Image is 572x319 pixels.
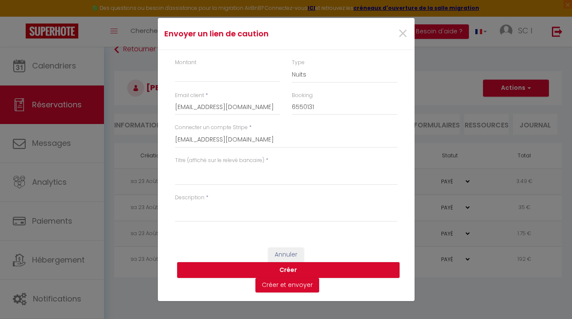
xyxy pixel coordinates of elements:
label: Booking [292,92,313,100]
label: Connecter un compte Stripe [175,124,248,132]
iframe: Chat [536,281,566,313]
span: × [397,21,408,47]
button: Créer et envoyer [255,278,319,292]
label: Montant [175,59,196,67]
button: Ouvrir le widget de chat LiveChat [7,3,33,29]
button: Annuler [268,248,304,262]
h4: Envoyer un lien de caution [164,28,323,40]
label: Type [292,59,305,67]
label: Description [175,194,204,202]
label: Titre (affiché sur le relevé bancaire) [175,157,264,165]
button: Close [397,25,408,43]
label: Email client [175,92,204,100]
button: Créer [177,262,400,278]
